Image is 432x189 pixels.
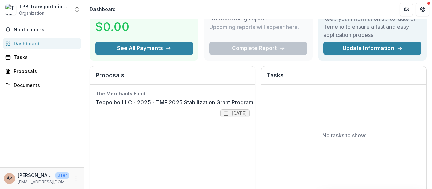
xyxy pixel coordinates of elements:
[72,174,80,183] button: More
[3,38,81,49] a: Dashboard
[400,3,413,16] button: Partners
[323,15,421,39] h3: Keep your information up-to-date on Temelio to ensure a fast and easy application process.
[13,68,76,75] div: Proposals
[96,72,250,85] h2: Proposals
[18,179,69,185] p: [EMAIL_ADDRESS][DOMAIN_NAME]
[267,72,421,85] h2: Tasks
[72,3,82,16] button: Open entity switcher
[13,27,79,33] span: Notifications
[5,4,16,15] img: TPB Transportation Inc
[13,40,76,47] div: Dashboard
[19,3,70,10] div: TPB Transportation Inc
[7,176,12,181] div: Andrei Karasevich <tpbtrans@yahoo.com>
[3,24,81,35] button: Notifications
[3,66,81,77] a: Proposals
[13,81,76,89] div: Documents
[416,3,429,16] button: Get Help
[55,172,69,179] p: User
[96,98,253,107] a: Teopolbo LLC - 2025 - TMF 2025 Stabilization Grant Program
[3,79,81,91] a: Documents
[18,172,53,179] p: [PERSON_NAME] <[EMAIL_ADDRESS][DOMAIN_NAME]>
[95,18,146,36] h3: $0.00
[13,54,76,61] div: Tasks
[209,23,299,31] p: Upcoming reports will appear here.
[87,4,118,14] nav: breadcrumb
[322,131,366,139] p: No tasks to show
[90,6,116,13] div: Dashboard
[95,42,193,55] button: See All Payments
[3,52,81,63] a: Tasks
[323,42,421,55] a: Update Information
[19,10,44,16] span: Organization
